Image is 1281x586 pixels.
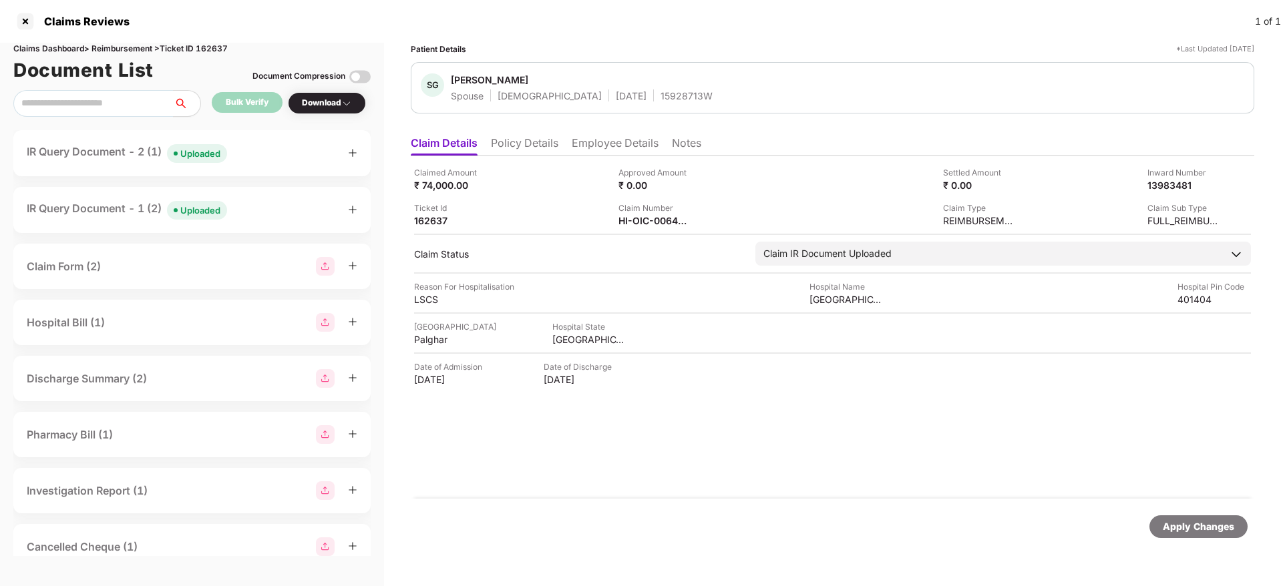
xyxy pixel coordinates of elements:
[661,89,713,102] div: 15928713W
[411,43,466,55] div: Patient Details
[1147,166,1221,179] div: Inward Number
[552,333,626,346] div: [GEOGRAPHIC_DATA]
[414,333,488,346] div: Palghar
[348,485,357,495] span: plus
[27,539,138,555] div: Cancelled Cheque (1)
[618,166,692,179] div: Approved Amount
[348,205,357,214] span: plus
[943,202,1017,214] div: Claim Type
[943,179,1017,192] div: ₹ 0.00
[348,261,357,270] span: plus
[498,89,602,102] div: [DEMOGRAPHIC_DATA]
[348,317,357,326] span: plus
[672,136,701,156] li: Notes
[1163,519,1234,534] div: Apply Changes
[451,73,528,86] div: [PERSON_NAME]
[414,373,488,386] div: [DATE]
[411,136,478,156] li: Claim Details
[13,43,371,55] div: Claims Dashboard > Reimbursement > Ticket ID 162637
[302,97,352,109] div: Download
[414,293,488,306] div: LSCS
[36,15,130,28] div: Claims Reviews
[180,147,220,160] div: Uploaded
[348,148,357,158] span: plus
[809,293,883,306] div: [GEOGRAPHIC_DATA]
[552,320,626,333] div: Hospital State
[27,200,227,220] div: IR Query Document - 1 (2)
[316,425,335,444] img: svg+xml;base64,PHN2ZyBpZD0iR3JvdXBfMjg4MTMiIGRhdGEtbmFtZT0iR3JvdXAgMjg4MTMiIHhtbG5zPSJodHRwOi8vd3...
[414,320,496,333] div: [GEOGRAPHIC_DATA]
[618,214,692,227] div: HI-OIC-006483472(0)
[414,179,488,192] div: ₹ 74,000.00
[1230,248,1243,261] img: downArrowIcon
[421,73,444,97] div: SG
[1176,43,1254,55] div: *Last Updated [DATE]
[809,280,883,293] div: Hospital Name
[1177,280,1251,293] div: Hospital Pin Code
[943,166,1017,179] div: Settled Amount
[943,214,1017,227] div: REIMBURSEMENT
[1147,214,1221,227] div: FULL_REIMBURSEMENT
[763,246,892,261] div: Claim IR Document Uploaded
[414,214,488,227] div: 162637
[316,369,335,388] img: svg+xml;base64,PHN2ZyBpZD0iR3JvdXBfMjg4MTMiIGRhdGEtbmFtZT0iR3JvdXAgMjg4MTMiIHhtbG5zPSJodHRwOi8vd3...
[414,248,742,260] div: Claim Status
[27,314,105,331] div: Hospital Bill (1)
[173,90,201,117] button: search
[451,89,484,102] div: Spouse
[491,136,558,156] li: Policy Details
[316,481,335,500] img: svg+xml;base64,PHN2ZyBpZD0iR3JvdXBfMjg4MTMiIGRhdGEtbmFtZT0iR3JvdXAgMjg4MTMiIHhtbG5zPSJodHRwOi8vd3...
[414,202,488,214] div: Ticket Id
[27,370,147,387] div: Discharge Summary (2)
[348,429,357,438] span: plus
[1147,179,1221,192] div: 13983481
[27,258,101,275] div: Claim Form (2)
[316,537,335,556] img: svg+xml;base64,PHN2ZyBpZD0iR3JvdXBfMjg4MTMiIGRhdGEtbmFtZT0iR3JvdXAgMjg4MTMiIHhtbG5zPSJodHRwOi8vd3...
[341,98,352,109] img: svg+xml;base64,PHN2ZyBpZD0iRHJvcGRvd24tMzJ4MzIiIHhtbG5zPSJodHRwOi8vd3d3LnczLm9yZy8yMDAwL3N2ZyIgd2...
[180,204,220,217] div: Uploaded
[316,313,335,332] img: svg+xml;base64,PHN2ZyBpZD0iR3JvdXBfMjg4MTMiIGRhdGEtbmFtZT0iR3JvdXAgMjg4MTMiIHhtbG5zPSJodHRwOi8vd3...
[13,55,154,85] h1: Document List
[252,70,345,83] div: Document Compression
[348,541,357,551] span: plus
[572,136,659,156] li: Employee Details
[414,360,488,373] div: Date of Admission
[27,143,227,163] div: IR Query Document - 2 (1)
[226,96,268,109] div: Bulk Verify
[544,360,617,373] div: Date of Discharge
[348,373,357,382] span: plus
[316,257,335,276] img: svg+xml;base64,PHN2ZyBpZD0iR3JvdXBfMjg4MTMiIGRhdGEtbmFtZT0iR3JvdXAgMjg4MTMiIHhtbG5zPSJodHRwOi8vd3...
[27,483,148,499] div: Investigation Report (1)
[349,66,371,87] img: svg+xml;base64,PHN2ZyBpZD0iVG9nZ2xlLTMyeDMyIiB4bWxucz0iaHR0cDovL3d3dy53My5vcmcvMjAwMC9zdmciIHdpZH...
[618,179,692,192] div: ₹ 0.00
[1255,14,1281,29] div: 1 of 1
[1177,293,1251,306] div: 401404
[173,98,200,109] span: search
[616,89,647,102] div: [DATE]
[27,426,113,443] div: Pharmacy Bill (1)
[414,280,514,293] div: Reason For Hospitalisation
[414,166,488,179] div: Claimed Amount
[1147,202,1221,214] div: Claim Sub Type
[544,373,617,386] div: [DATE]
[618,202,692,214] div: Claim Number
